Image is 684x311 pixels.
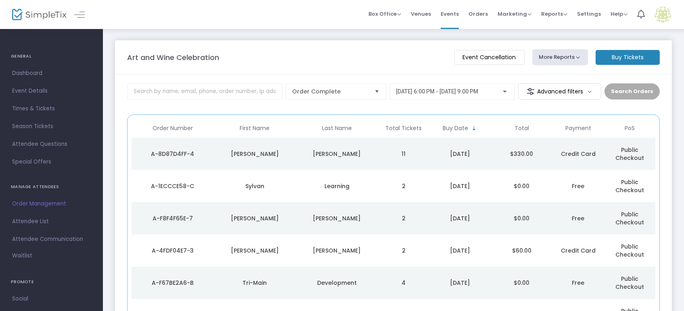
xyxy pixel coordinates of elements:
span: Buy Date [443,125,468,132]
div: Tri-Main [216,279,294,287]
div: 8/22/2025 [431,150,489,158]
span: Public Checkout [615,146,644,162]
m-button: Advanced filters [518,83,602,100]
m-button: Event Cancellation [454,50,525,65]
div: A-1ECCCE58-C [134,182,212,190]
h4: PROMOTE [11,274,92,290]
td: $330.00 [491,138,553,170]
td: 2 [378,170,429,202]
span: Credit Card [561,150,596,158]
span: Order Management [12,199,91,209]
span: Public Checkout [615,243,644,259]
span: Attendee Communication [12,234,91,245]
div: A-F8F4F65E-7 [134,214,212,222]
span: Reports [541,10,567,18]
m-button: Buy Tickets [596,50,660,65]
span: [DATE] 6:00 PM - [DATE] 9:00 PM [396,88,479,95]
div: A-F67BE2A6-B [134,279,212,287]
span: Settings [577,4,601,24]
span: Public Checkout [615,210,644,226]
div: Development [298,279,376,287]
span: Free [572,182,585,190]
td: $0.00 [491,170,553,202]
td: 11 [378,138,429,170]
span: Public Checkout [615,275,644,291]
span: First Name [240,125,270,132]
input: Search by name, email, phone, order number, ip address, or last 4 digits of card [127,83,282,100]
span: Total [515,125,529,132]
td: $0.00 [491,267,553,299]
span: Last Name [322,125,352,132]
div: Christman [298,214,376,222]
div: 8/22/2025 [431,279,489,287]
div: A-8D87D4FF-4 [134,150,212,158]
span: Sortable [471,125,477,132]
div: Tamyra [216,150,294,158]
span: Public Checkout [615,178,644,194]
div: A-4FDF04E7-3 [134,247,212,255]
td: 2 [378,234,429,267]
button: Select [372,84,383,99]
h4: GENERAL [11,48,92,64]
div: Sylvan [216,182,294,190]
div: Learning [298,182,376,190]
span: Orders [469,4,488,24]
span: Order Number [153,125,193,132]
div: 8/22/2025 [431,214,489,222]
div: Colleen [216,214,294,222]
span: Times & Tickets [12,104,91,114]
div: 8/22/2025 [431,182,489,190]
span: Order Complete [293,87,368,95]
span: Attendee Questions [12,139,91,149]
span: Free [572,214,585,222]
h4: MANAGE ATTENDEES [11,179,92,195]
span: Venues [411,4,431,24]
span: Attendee List [12,216,91,227]
span: Event Details [12,86,91,96]
td: $60.00 [491,234,553,267]
span: Credit Card [561,247,596,255]
span: Help [611,10,628,18]
span: Box Office [368,10,401,18]
span: PoS [625,125,635,132]
span: Waitlist [12,252,32,260]
div: 8/22/2025 [431,247,489,255]
span: Events [441,4,459,24]
td: 2 [378,202,429,234]
button: More Reports [532,49,588,65]
div: Pankow [298,247,376,255]
th: Total Tickets [378,119,429,138]
span: Social [12,294,91,304]
span: Special Offers [12,157,91,167]
td: 4 [378,267,429,299]
m-panel-title: Art and Wine Celebration [127,52,219,63]
span: Season Tickets [12,121,91,132]
span: Payment [565,125,591,132]
div: Ross [298,150,376,158]
span: Marketing [498,10,531,18]
span: Dashboard [12,68,91,79]
span: Free [572,279,585,287]
div: Lois [216,247,294,255]
img: filter [527,87,535,95]
td: $0.00 [491,202,553,234]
